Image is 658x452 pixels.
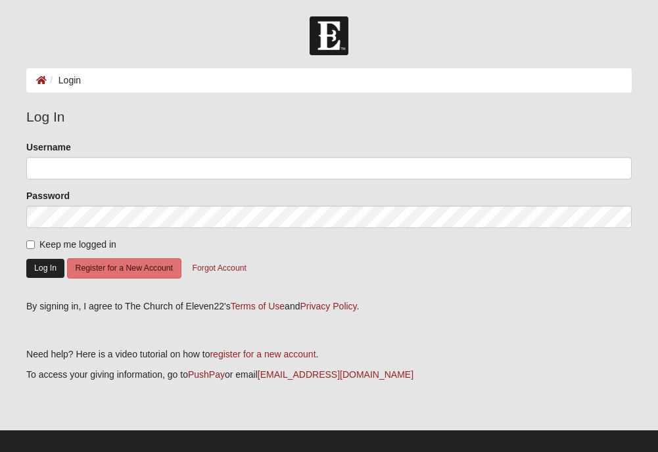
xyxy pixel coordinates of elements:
button: Forgot Account [184,258,255,279]
a: [EMAIL_ADDRESS][DOMAIN_NAME] [258,369,413,380]
img: Church of Eleven22 Logo [310,16,348,55]
p: To access your giving information, go to or email [26,368,632,382]
div: By signing in, I agree to The Church of Eleven22's and . [26,300,632,313]
label: Password [26,189,70,202]
legend: Log In [26,106,632,127]
label: Username [26,141,71,154]
button: Log In [26,259,64,278]
a: register for a new account [210,349,316,359]
li: Login [47,74,81,87]
p: Need help? Here is a video tutorial on how to . [26,348,632,361]
input: Keep me logged in [26,240,35,249]
span: Keep me logged in [39,239,116,250]
button: Register for a New Account [67,258,181,279]
a: PushPay [188,369,225,380]
a: Privacy Policy [300,301,356,311]
a: Terms of Use [231,301,285,311]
